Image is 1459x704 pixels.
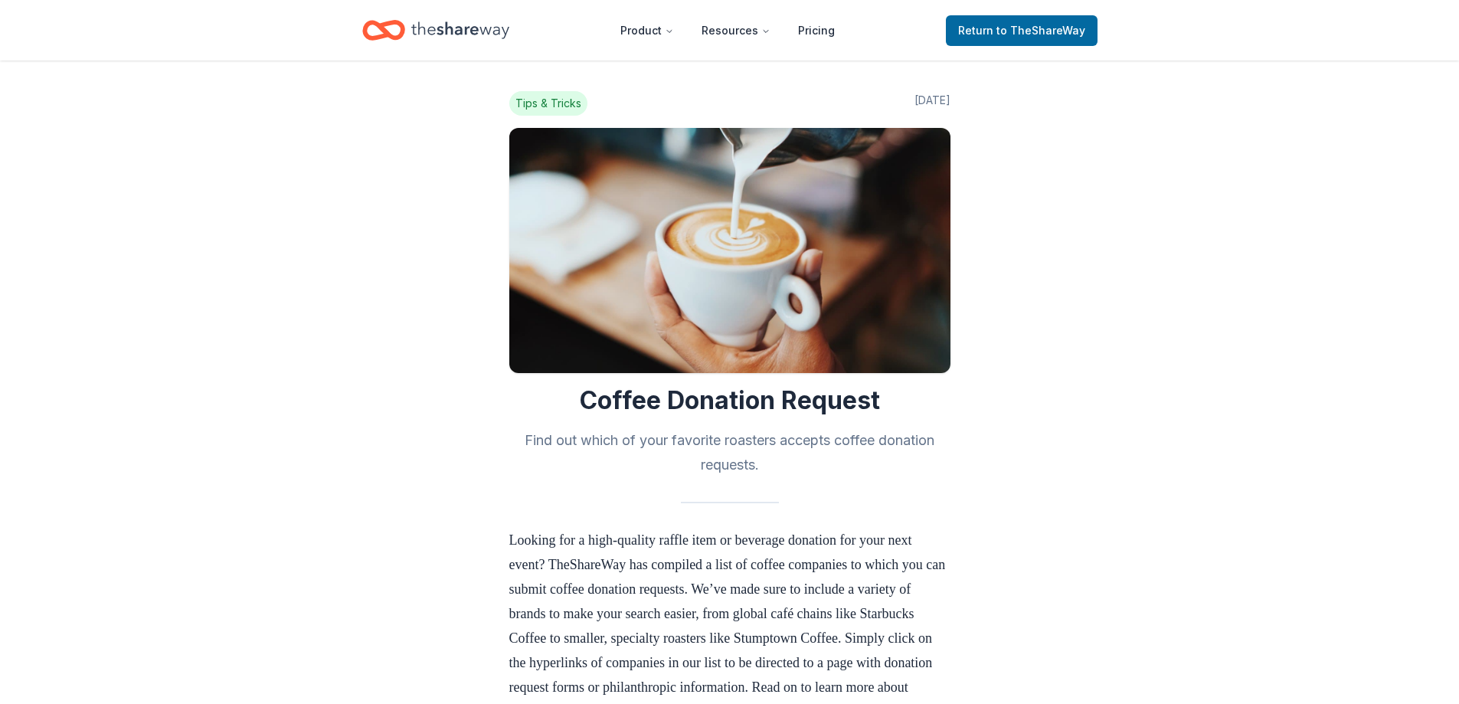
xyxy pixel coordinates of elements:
[509,385,950,416] h1: Coffee Donation Request
[996,24,1085,37] span: to TheShareWay
[689,15,783,46] button: Resources
[509,91,587,116] span: Tips & Tricks
[509,428,950,477] h2: Find out which of your favorite roasters accepts coffee donation requests.
[509,128,950,373] img: Image for Coffee Donation Request
[914,91,950,116] span: [DATE]
[946,15,1098,46] a: Returnto TheShareWay
[608,15,686,46] button: Product
[958,21,1085,40] span: Return
[786,15,847,46] a: Pricing
[362,12,509,48] a: Home
[608,12,847,48] nav: Main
